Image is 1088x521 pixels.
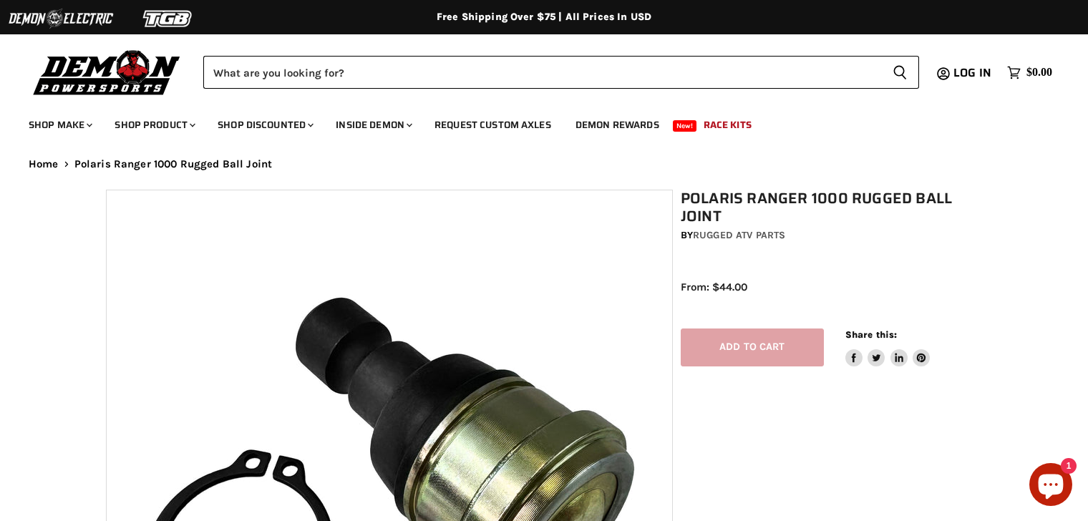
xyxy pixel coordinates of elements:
[881,56,919,89] button: Search
[947,67,1000,79] a: Log in
[1025,463,1077,510] inbox-online-store-chat: Shopify online store chat
[7,5,115,32] img: Demon Electric Logo 2
[203,56,881,89] input: Search
[681,281,747,293] span: From: $44.00
[673,120,697,132] span: New!
[845,328,931,366] aside: Share this:
[1026,66,1052,79] span: $0.00
[1000,62,1059,83] a: $0.00
[18,110,101,140] a: Shop Make
[845,329,897,340] span: Share this:
[207,110,322,140] a: Shop Discounted
[104,110,204,140] a: Shop Product
[565,110,670,140] a: Demon Rewards
[29,158,59,170] a: Home
[693,110,762,140] a: Race Kits
[953,64,991,82] span: Log in
[424,110,562,140] a: Request Custom Axles
[203,56,919,89] form: Product
[325,110,421,140] a: Inside Demon
[115,5,222,32] img: TGB Logo 2
[693,229,785,241] a: Rugged ATV Parts
[29,47,185,97] img: Demon Powersports
[681,190,990,225] h1: Polaris Ranger 1000 Rugged Ball Joint
[74,158,273,170] span: Polaris Ranger 1000 Rugged Ball Joint
[18,104,1049,140] ul: Main menu
[681,228,990,243] div: by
